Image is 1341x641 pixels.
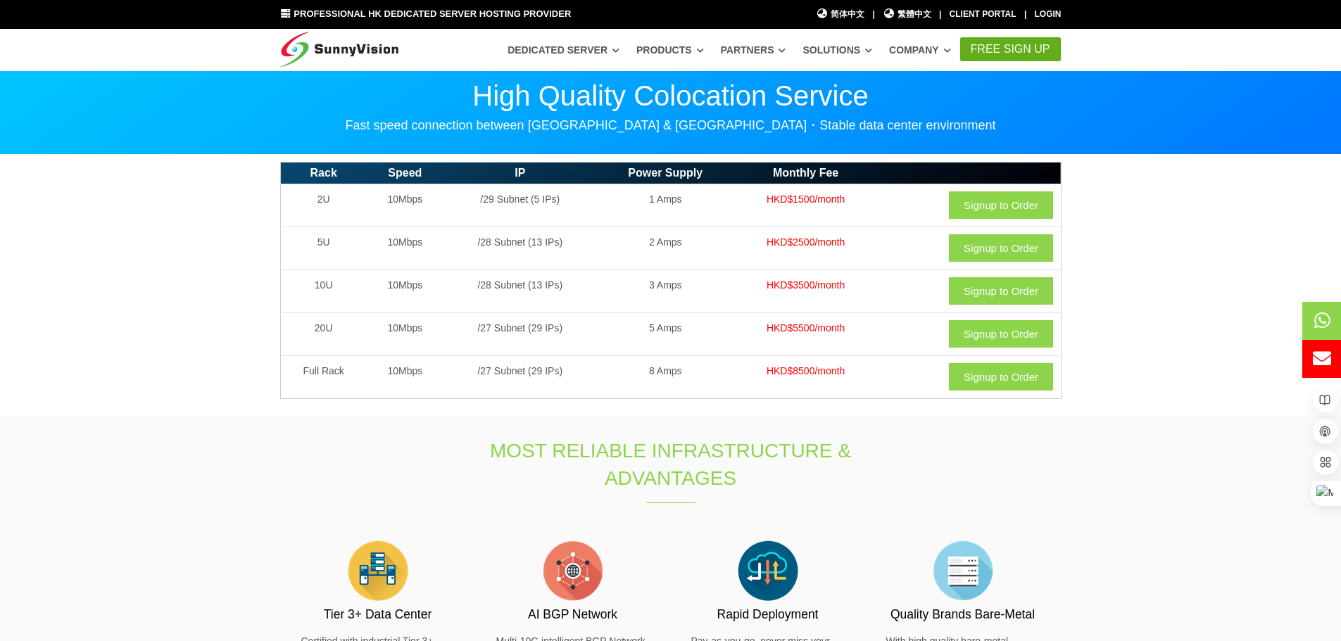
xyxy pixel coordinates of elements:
td: /28 Subnet (13 IPs) [443,227,597,269]
li: | [1024,8,1026,21]
td: /27 Subnet (29 IPs) [443,312,597,355]
a: Signup to Order [949,234,1053,262]
td: 2U [280,184,367,227]
h3: Tier 3+ Data Center [301,606,455,623]
td: /27 Subnet (29 IPs) [443,355,597,398]
span: HKD$1500/month [767,193,845,205]
h3: AI BGP Network [496,606,650,623]
td: 5 Amps [597,312,734,355]
th: Speed [367,163,443,184]
h1: Most Reliable Infrastructure & Advantages [436,437,905,492]
th: Rack [280,163,367,184]
a: Company [889,37,951,63]
li: | [872,8,874,21]
a: Signup to Order [949,320,1053,348]
a: Signup to Order [949,363,1053,391]
td: 10Mbps [367,269,443,312]
th: IP [443,163,597,184]
a: Signup to Order [949,277,1053,305]
p: Fast speed connection between [GEOGRAPHIC_DATA] & [GEOGRAPHIC_DATA]・Stable data center environment [280,117,1062,134]
img: flat-cloud-in-out.png [733,535,803,606]
td: 10Mbps [367,355,443,398]
a: 繁體中文 [883,8,931,21]
th: Monthly Fee [734,163,878,184]
td: 2 Amps [597,227,734,269]
td: 10Mbps [367,184,443,227]
h3: Rapid Deployment [691,606,845,623]
a: Signup to Order [949,191,1053,219]
a: Solutions [802,37,872,63]
img: flat-server-alt.png [928,535,998,606]
td: Full Rack [280,355,367,398]
img: flat-server.png [343,535,413,606]
a: Dedicated Server [508,37,619,63]
span: HKD$8500/month [767,365,845,376]
td: 1 Amps [597,184,734,227]
td: 3 Amps [597,269,734,312]
a: Products [636,37,704,63]
p: High Quality Colocation Service [280,82,1062,110]
span: HKD$5500/month [767,322,845,334]
img: flat-internet.png [538,535,608,606]
td: 20U [280,312,367,355]
a: FREE Sign Up [959,37,1062,62]
span: Professional HK Dedicated Server Hosting Provider [294,8,571,19]
a: Partners [721,37,786,63]
a: Client Portal [950,9,1016,19]
td: 10Mbps [367,312,443,355]
li: | [939,8,941,21]
a: 简体中文 [817,8,865,21]
span: HKD$3500/month [767,279,845,291]
td: 8 Amps [597,355,734,398]
td: 5U [280,227,367,269]
a: Login [1035,9,1062,19]
td: /28 Subnet (13 IPs) [443,269,597,312]
span: HKD$2500/month [767,236,845,248]
h3: Quality Brands Bare-Metal [886,606,1040,623]
td: /29 Subnet (5 IPs) [443,184,597,227]
th: Power Supply [597,163,734,184]
td: 10U [280,269,367,312]
td: 10Mbps [367,227,443,269]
